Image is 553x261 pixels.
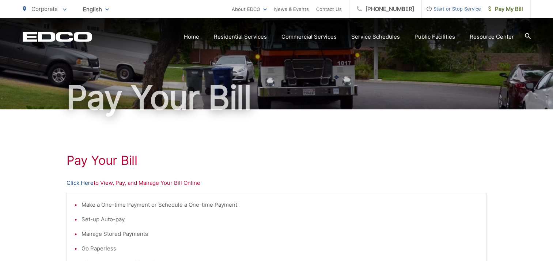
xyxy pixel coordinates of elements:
a: Resource Center [470,32,514,41]
h1: Pay Your Bill [67,153,487,168]
a: News & Events [274,5,309,13]
a: Commercial Services [281,32,337,41]
li: Manage Stored Payments [82,230,479,238]
p: to View, Pay, and Manage Your Bill Online [67,179,487,187]
a: Home [184,32,199,41]
span: Pay My Bill [488,5,523,13]
li: Make a One-time Payment or Schedule a One-time Payment [82,200,479,209]
span: English [77,3,114,16]
a: Click Here [67,179,94,187]
a: About EDCO [232,5,267,13]
h1: Pay Your Bill [23,79,531,116]
a: Residential Services [214,32,267,41]
li: Go Paperless [82,244,479,253]
li: Set-up Auto-pay [82,215,479,224]
span: Corporate [31,5,58,12]
a: Service Schedules [351,32,400,41]
a: EDCD logo. Return to the homepage. [23,32,92,42]
a: Public Facilities [414,32,455,41]
a: Contact Us [316,5,342,13]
